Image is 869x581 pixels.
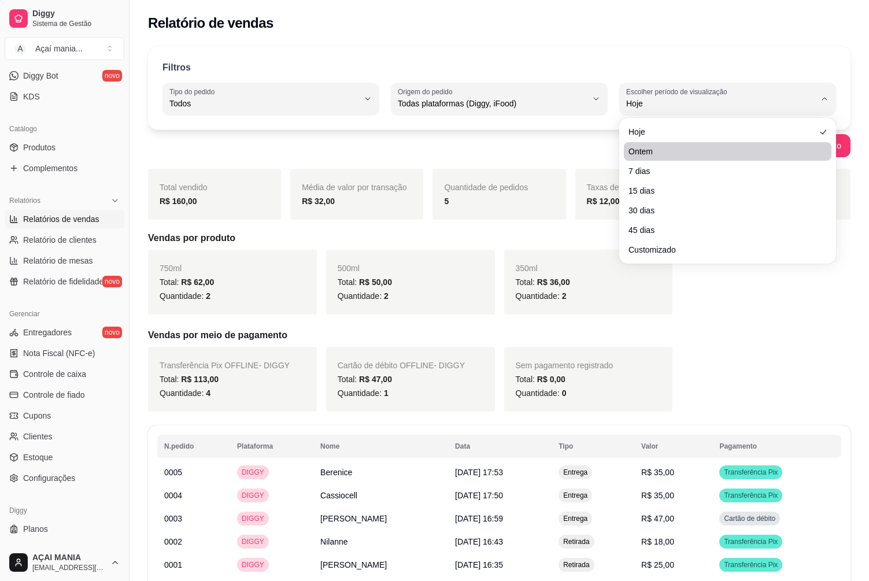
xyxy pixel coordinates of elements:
[23,347,95,359] span: Nota Fiscal (NFC-e)
[338,375,392,384] span: Total:
[641,468,674,477] span: R$ 35,00
[641,537,674,546] span: R$ 18,00
[384,388,389,398] span: 1
[148,14,273,32] h2: Relatório de vendas
[32,19,120,28] span: Sistema de Gestão
[561,560,591,569] span: Retirada
[181,375,219,384] span: R$ 113,00
[164,468,182,477] span: 0005
[313,484,448,507] td: Cassiocell
[587,197,620,206] strong: R$ 12,00
[628,205,815,216] span: 30 dias
[239,468,267,477] span: DIGGY
[313,507,448,530] td: [PERSON_NAME]
[313,461,448,484] td: Berenice
[641,491,674,500] span: R$ 35,00
[23,410,51,421] span: Cupons
[398,87,456,97] label: Origem do pedido
[628,244,815,256] span: Customizado
[516,375,565,384] span: Total:
[169,98,358,109] span: Todos
[9,196,40,205] span: Relatórios
[23,431,53,442] span: Clientes
[722,514,778,523] span: Cartão de débito
[23,452,53,463] span: Estoque
[160,361,290,370] span: Transferência Pix OFFLINE - DIGGY
[5,305,124,323] div: Gerenciar
[35,43,83,54] div: Açaí mania ...
[516,291,567,301] span: Quantidade:
[516,264,538,273] span: 350ml
[164,537,182,546] span: 0002
[23,142,56,153] span: Produtos
[641,560,674,569] span: R$ 25,00
[628,165,815,177] span: 7 dias
[455,468,503,477] span: [DATE] 17:53
[359,277,392,287] span: R$ 50,00
[5,501,124,520] div: Diggy
[23,389,85,401] span: Controle de fiado
[148,231,850,245] h5: Vendas por produto
[23,368,86,380] span: Controle de caixa
[628,185,815,197] span: 15 dias
[626,98,815,109] span: Hoje
[160,291,210,301] span: Quantidade:
[313,530,448,553] td: Nilanne
[455,514,503,523] span: [DATE] 16:59
[641,514,674,523] span: R$ 47,00
[164,491,182,500] span: 0004
[313,435,448,458] th: Nome
[230,435,313,458] th: Plataforma
[338,277,392,287] span: Total:
[587,183,649,192] span: Taxas de entrega
[628,126,815,138] span: Hoje
[160,197,197,206] strong: R$ 160,00
[712,435,841,458] th: Pagamento
[722,468,780,477] span: Transferência Pix
[5,37,124,60] button: Select a team
[162,61,191,75] p: Filtros
[444,183,528,192] span: Quantidade de pedidos
[160,375,219,384] span: Total:
[722,560,780,569] span: Transferência Pix
[23,70,58,82] span: Diggy Bot
[338,264,360,273] span: 500ml
[239,491,267,500] span: DIGGY
[628,224,815,236] span: 45 dias
[239,537,267,546] span: DIGGY
[14,43,26,54] span: A
[537,375,565,384] span: R$ 0,00
[164,560,182,569] span: 0001
[398,98,587,109] span: Todas plataformas (Diggy, iFood)
[359,375,392,384] span: R$ 47,00
[537,277,570,287] span: R$ 36,00
[338,291,389,301] span: Quantidade:
[32,553,106,563] span: AÇAI MANIA
[455,560,503,569] span: [DATE] 16:35
[169,87,219,97] label: Tipo do pedido
[5,120,124,138] div: Catálogo
[561,491,590,500] span: Entrega
[455,537,503,546] span: [DATE] 16:43
[23,213,99,225] span: Relatórios de vendas
[160,388,210,398] span: Quantidade:
[23,276,103,287] span: Relatório de fidelidade
[23,327,72,338] span: Entregadores
[516,277,570,287] span: Total:
[181,277,214,287] span: R$ 62,00
[455,491,503,500] span: [DATE] 17:50
[562,291,567,301] span: 2
[160,277,214,287] span: Total:
[302,183,406,192] span: Média de valor por transação
[23,91,40,102] span: KDS
[160,183,208,192] span: Total vendido
[338,388,389,398] span: Quantidade:
[448,435,552,458] th: Data
[23,234,97,246] span: Relatório de clientes
[302,197,335,206] strong: R$ 32,00
[32,9,120,19] span: Diggy
[516,361,613,370] span: Sem pagamento registrado
[338,361,465,370] span: Cartão de débito OFFLINE - DIGGY
[157,435,230,458] th: N.pedido
[722,491,780,500] span: Transferência Pix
